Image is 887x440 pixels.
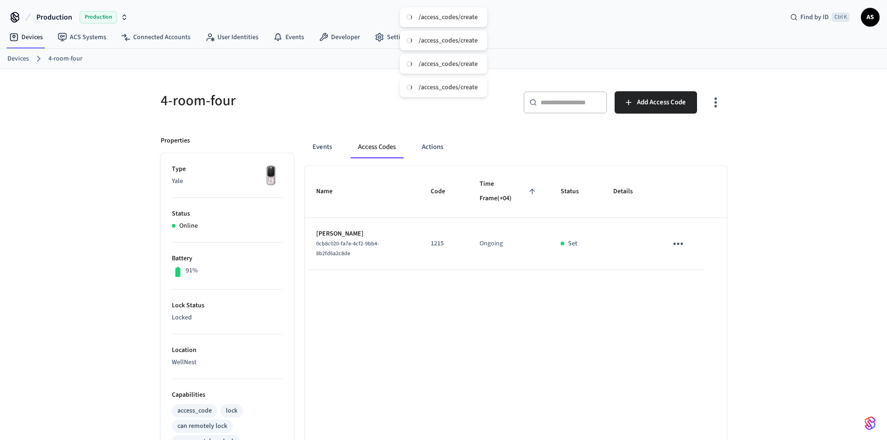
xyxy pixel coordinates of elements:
[414,136,451,158] button: Actions
[48,54,82,64] a: 4-room-four
[179,221,198,231] p: Online
[266,29,311,46] a: Events
[177,421,227,431] div: can remotely lock
[80,11,117,23] span: Production
[172,209,283,219] p: Status
[419,60,478,68] div: /access_codes/create
[161,91,438,110] h5: 4-room-four
[36,12,72,23] span: Production
[480,177,538,206] span: Time Frame(+04)
[316,229,409,239] p: [PERSON_NAME]
[259,164,283,188] img: Yale Assure Touchscreen Wifi Smart Lock, Satin Nickel, Front
[561,184,591,199] span: Status
[186,266,198,276] p: 91%
[613,184,645,199] span: Details
[305,166,727,270] table: sticky table
[7,54,29,64] a: Devices
[114,29,198,46] a: Connected Accounts
[800,13,829,22] span: Find by ID
[172,301,283,311] p: Lock Status
[351,136,403,158] button: Access Codes
[198,29,266,46] a: User Identities
[50,29,114,46] a: ACS Systems
[172,176,283,186] p: Yale
[177,406,212,416] div: access_code
[316,184,345,199] span: Name
[305,136,727,158] div: ant example
[172,254,283,264] p: Battery
[311,29,367,46] a: Developer
[865,416,876,431] img: SeamLogoGradient.69752ec5.svg
[783,9,857,26] div: Find by IDCtrl K
[172,390,283,400] p: Capabilities
[367,29,418,46] a: Settings
[172,358,283,367] p: WellNest
[832,13,850,22] span: Ctrl K
[172,345,283,355] p: Location
[431,184,457,199] span: Code
[316,240,379,257] span: 0cb8c020-fa7e-4cf2-9bb4-8b2fd6a2c8de
[419,13,478,21] div: /access_codes/create
[862,9,879,26] span: AS
[861,8,880,27] button: AS
[419,36,478,45] div: /access_codes/create
[2,29,50,46] a: Devices
[172,164,283,174] p: Type
[468,218,549,270] td: Ongoing
[419,83,478,92] div: /access_codes/create
[637,96,686,108] span: Add Access Code
[431,239,457,249] p: 1215
[172,313,283,323] p: Locked
[161,136,190,146] p: Properties
[305,136,339,158] button: Events
[615,91,697,114] button: Add Access Code
[226,406,237,416] div: lock
[568,239,577,249] p: Set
